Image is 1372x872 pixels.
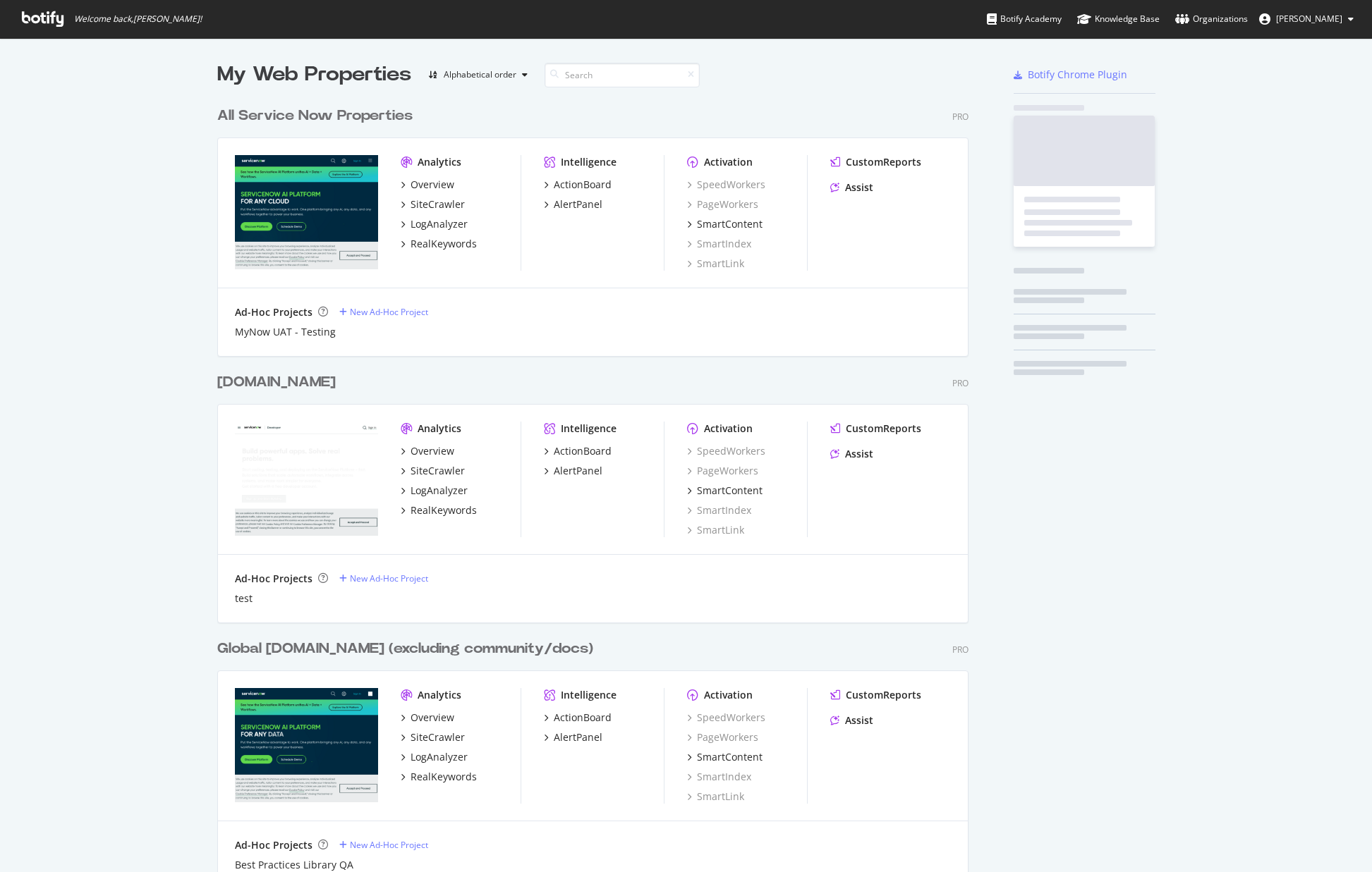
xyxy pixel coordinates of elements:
div: ActionBoard [554,711,612,725]
a: SmartLink [687,257,744,271]
div: ActionBoard [554,444,612,458]
div: Global [DOMAIN_NAME] (excluding community/docs) [217,639,593,659]
input: Search [545,63,700,87]
a: SmartContent [687,484,763,498]
div: Knowledge Base [1077,12,1160,26]
div: Analytics [418,688,461,702]
div: My Web Properties [217,61,411,89]
div: Alphabetical order [444,70,516,79]
div: New Ad-Hoc Project [350,572,428,584]
a: SmartLink [687,790,744,804]
a: PageWorkers [687,730,758,744]
div: Pro [952,377,969,389]
div: Ad-Hoc Projects [235,305,312,319]
a: SmartIndex [687,237,751,251]
div: Assist [845,180,873,195]
a: SiteCrawler [401,730,465,744]
img: developer.servicenow.com [235,422,378,536]
a: SmartContent [687,217,763,231]
a: LogAnalyzer [401,484,468,498]
a: RealKeywords [401,503,477,517]
div: New Ad-Hoc Project [350,839,428,851]
div: LogAnalyzer [411,750,468,764]
div: Pro [952,644,969,656]
div: AlertPanel [554,197,602,211]
a: ActionBoard [544,178,612,192]
div: Overview [411,444,454,458]
a: Global [DOMAIN_NAME] (excluding community/docs) [217,639,599,659]
a: SmartIndex [687,503,751,517]
div: SmartContent [697,484,763,498]
div: Activation [704,155,753,169]
a: SmartLink [687,523,744,537]
img: lightstep.com [235,155,378,269]
a: SiteCrawler [401,197,465,211]
div: LogAnalyzer [411,484,468,498]
div: Overview [411,178,454,192]
a: Overview [401,711,454,725]
div: LogAnalyzer [411,217,468,231]
div: PageWorkers [687,197,758,211]
div: Activation [704,422,753,436]
div: Intelligence [561,422,617,436]
a: Botify Chrome Plugin [1014,68,1127,82]
div: Analytics [418,155,461,169]
div: Intelligence [561,155,617,169]
a: ActionBoard [544,711,612,725]
a: SiteCrawler [401,464,465,478]
div: RealKeywords [411,503,477,517]
a: Assist [830,713,873,727]
a: ActionBoard [544,444,612,458]
a: LogAnalyzer [401,750,468,764]
div: SiteCrawler [411,464,465,478]
a: MyNow UAT - Testing [235,325,336,339]
a: LogAnalyzer [401,217,468,231]
a: SpeedWorkers [687,444,765,458]
a: PageWorkers [687,464,758,478]
a: AlertPanel [544,197,602,211]
a: SpeedWorkers [687,178,765,192]
div: test [235,591,253,606]
a: AlertPanel [544,464,602,478]
div: Activation [704,688,753,702]
div: New Ad-Hoc Project [350,306,428,318]
div: Assist [845,447,873,461]
div: SmartContent [697,750,763,764]
div: SmartContent [697,217,763,231]
button: [PERSON_NAME] [1248,8,1365,30]
a: Best Practices Library QA [235,858,353,872]
div: Organizations [1175,12,1248,26]
a: Overview [401,178,454,192]
div: AlertPanel [554,730,602,744]
div: SiteCrawler [411,197,465,211]
div: CustomReports [846,422,921,436]
a: [DOMAIN_NAME] [217,372,341,393]
div: ActionBoard [554,178,612,192]
div: Ad-Hoc Projects [235,838,312,852]
div: SmartIndex [687,770,751,784]
a: SmartContent [687,750,763,764]
a: Assist [830,447,873,461]
button: Alphabetical order [423,63,533,86]
div: AlertPanel [554,464,602,478]
div: Botify Chrome Plugin [1028,68,1127,82]
a: Overview [401,444,454,458]
img: servicenow.com [235,688,378,802]
a: CustomReports [830,688,921,702]
span: Tim Manalo [1276,13,1342,25]
a: CustomReports [830,155,921,169]
a: All Service Now Properties [217,106,418,126]
a: SpeedWorkers [687,711,765,725]
div: RealKeywords [411,770,477,784]
div: CustomReports [846,155,921,169]
div: CustomReports [846,688,921,702]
